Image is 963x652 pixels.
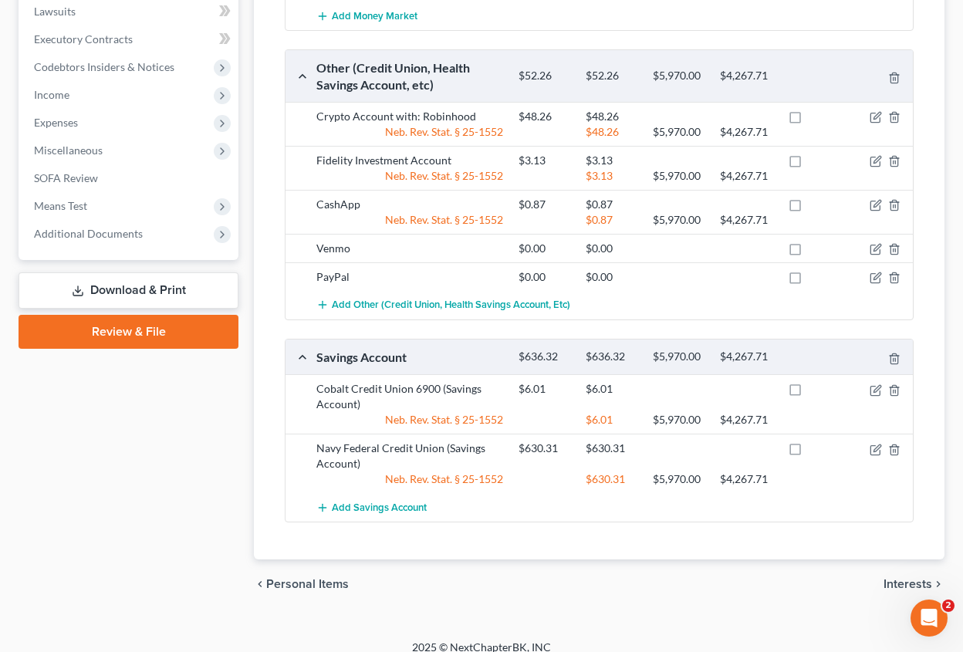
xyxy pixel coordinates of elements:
div: $636.32 [578,350,645,364]
div: Neb. Rev. Stat. § 25-1552 [309,412,511,427]
div: $5,970.00 [645,212,712,228]
div: $6.01 [578,412,645,427]
button: Interests chevron_right [884,578,944,590]
div: $48.26 [578,109,645,124]
div: $4,267.71 [712,168,779,184]
span: SOFA Review [34,171,98,184]
div: Neb. Rev. Stat. § 25-1552 [309,212,511,228]
div: $0.87 [578,197,645,212]
span: Additional Documents [34,227,143,240]
div: Neb. Rev. Stat. § 25-1552 [309,124,511,140]
div: $5,970.00 [645,69,712,83]
a: SOFA Review [22,164,238,192]
div: Crypto Account with: Robinhood [309,109,511,124]
div: $48.26 [511,109,578,124]
div: $4,267.71 [712,350,779,364]
div: $0.00 [511,269,578,285]
i: chevron_left [254,578,266,590]
div: $5,970.00 [645,412,712,427]
div: CashApp [309,197,511,212]
div: $6.01 [511,381,578,397]
div: Savings Account [309,349,511,365]
div: $5,970.00 [645,471,712,487]
div: Neb. Rev. Stat. § 25-1552 [309,471,511,487]
div: Venmo [309,241,511,256]
span: Expenses [34,116,78,129]
span: Interests [884,578,932,590]
div: Cobalt Credit Union 6900 (Savings Account) [309,381,511,412]
div: $4,267.71 [712,471,779,487]
span: Add Other (Credit Union, Health Savings Account, etc) [332,299,570,312]
div: $0.00 [578,269,645,285]
div: $630.31 [578,471,645,487]
div: $5,970.00 [645,124,712,140]
span: Codebtors Insiders & Notices [34,60,174,73]
span: 2 [942,600,955,612]
div: Fidelity Investment Account [309,153,511,168]
div: $0.87 [578,212,645,228]
div: $5,970.00 [645,350,712,364]
div: $0.00 [578,241,645,256]
button: chevron_left Personal Items [254,578,349,590]
div: $6.01 [578,381,645,397]
span: Miscellaneous [34,144,103,157]
button: Add Savings Account [316,493,427,522]
div: $0.00 [511,241,578,256]
button: Add Money Market [316,2,417,30]
div: $0.87 [511,197,578,212]
div: $636.32 [511,350,578,364]
span: Personal Items [266,578,349,590]
a: Download & Print [19,272,238,309]
span: Executory Contracts [34,32,133,46]
div: $52.26 [511,69,578,83]
div: $630.31 [511,441,578,456]
a: Executory Contracts [22,25,238,53]
div: $52.26 [578,69,645,83]
iframe: Intercom live chat [911,600,948,637]
div: $4,267.71 [712,124,779,140]
button: Add Other (Credit Union, Health Savings Account, etc) [316,291,570,319]
div: $3.13 [578,168,645,184]
span: Income [34,88,69,101]
div: Other (Credit Union, Health Savings Account, etc) [309,59,511,93]
span: Add Money Market [332,10,417,22]
i: chevron_right [932,578,944,590]
div: $48.26 [578,124,645,140]
div: $3.13 [511,153,578,168]
div: $4,267.71 [712,412,779,427]
a: Review & File [19,315,238,349]
div: Neb. Rev. Stat. § 25-1552 [309,168,511,184]
div: $630.31 [578,441,645,456]
div: Navy Federal Credit Union (Savings Account) [309,441,511,471]
span: Means Test [34,199,87,212]
div: $3.13 [578,153,645,168]
div: $4,267.71 [712,69,779,83]
span: Lawsuits [34,5,76,18]
div: $4,267.71 [712,212,779,228]
div: $5,970.00 [645,168,712,184]
div: PayPal [309,269,511,285]
span: Add Savings Account [332,502,427,514]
